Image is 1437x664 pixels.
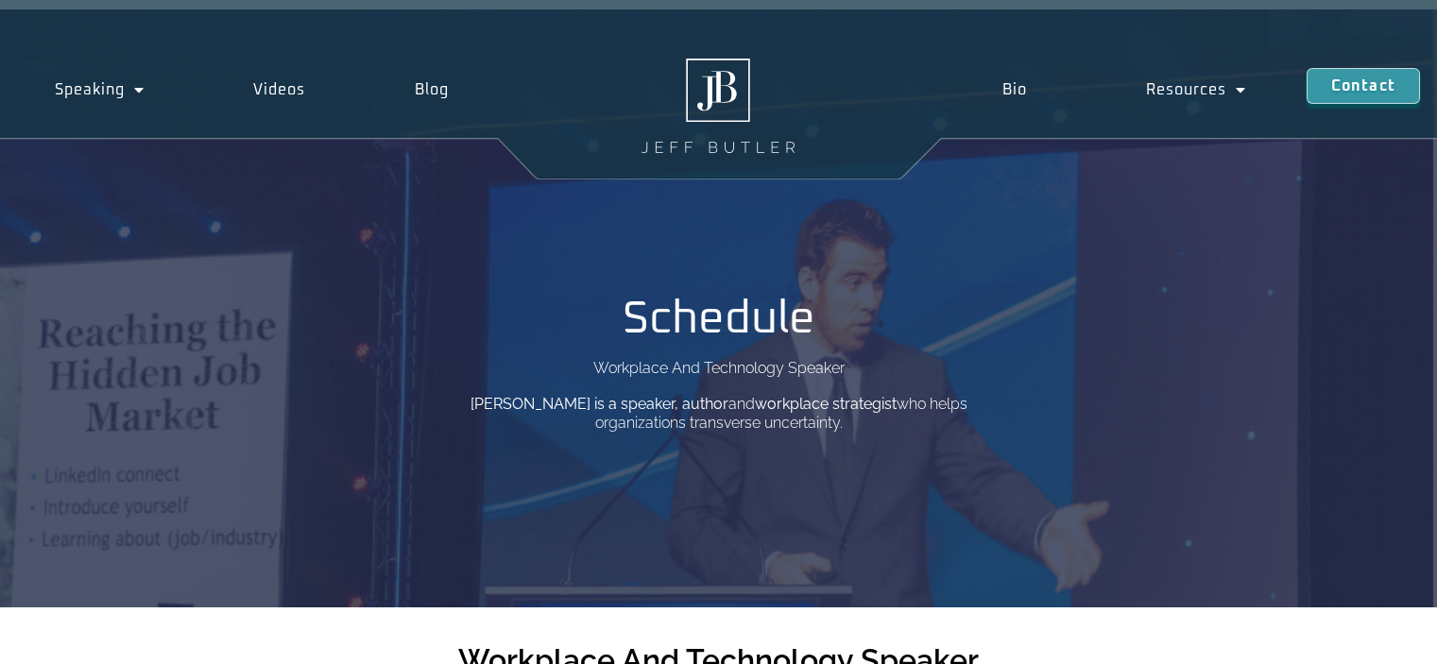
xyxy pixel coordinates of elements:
a: Videos [199,68,361,111]
a: Blog [360,68,504,111]
a: Contact [1307,68,1420,104]
a: Bio [943,68,1087,111]
a: Resources [1086,68,1307,111]
b: [PERSON_NAME] is a speaker, author [470,395,728,413]
span: Contact [1331,78,1395,94]
h1: Schedule [623,297,815,342]
p: Workplace And Technology Speaker [593,361,845,376]
nav: Menu [943,68,1307,111]
p: and who helps organizations transverse uncertainty. [450,395,988,433]
b: workplace strategist [755,395,897,413]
